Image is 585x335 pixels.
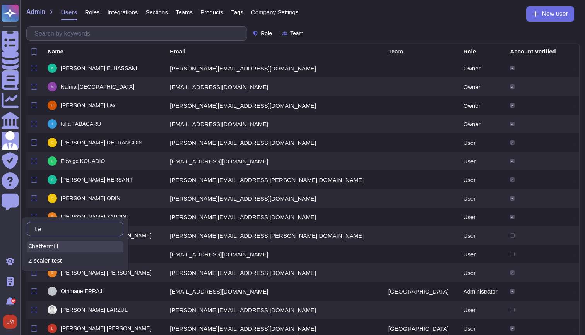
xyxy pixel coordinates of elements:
[85,9,99,15] span: Roles
[200,9,223,15] span: Products
[108,9,138,15] span: Integrations
[542,11,568,17] span: New user
[459,96,506,115] td: Owner
[26,9,46,15] span: Admin
[61,289,104,294] span: Othmane ERRAJI
[61,158,105,164] span: Edwige KOUADIO
[459,301,506,319] td: User
[165,301,383,319] td: [PERSON_NAME][EMAIL_ADDRESS][DOMAIN_NAME]
[526,6,574,22] button: New user
[61,177,133,182] span: [PERSON_NAME] HERSANT
[61,140,142,145] span: [PERSON_NAME] DEFRANCOIS
[61,65,137,71] span: [PERSON_NAME] ELHASSANI
[145,9,168,15] span: Sections
[61,214,128,220] span: [PERSON_NAME] ZAPPINI
[459,77,506,96] td: Owner
[459,245,506,263] td: User
[165,226,383,245] td: [PERSON_NAME][EMAIL_ADDRESS][PERSON_NAME][DOMAIN_NAME]
[3,315,17,329] img: user
[165,59,383,77] td: [PERSON_NAME][EMAIL_ADDRESS][DOMAIN_NAME]
[165,208,383,226] td: [PERSON_NAME][EMAIL_ADDRESS][DOMAIN_NAME]
[165,133,383,152] td: [PERSON_NAME][EMAIL_ADDRESS][DOMAIN_NAME]
[31,27,247,40] input: Search by keywords
[459,152,506,170] td: User
[48,138,57,147] img: user
[459,133,506,152] td: User
[48,175,57,184] img: user
[165,282,383,301] td: [EMAIL_ADDRESS][DOMAIN_NAME]
[48,305,57,314] img: user
[176,9,193,15] span: Teams
[61,121,101,127] span: Iulia TABACARU
[61,9,77,15] span: Users
[48,324,57,333] img: user
[165,170,383,189] td: [PERSON_NAME][EMAIL_ADDRESS][PERSON_NAME][DOMAIN_NAME]
[27,255,123,266] div: Z-scaler-test
[61,307,128,313] span: [PERSON_NAME] LARZUL
[48,119,57,129] img: user
[261,31,272,36] span: Role
[165,115,383,133] td: [EMAIL_ADDRESS][DOMAIN_NAME]
[48,268,57,277] img: user
[165,152,383,170] td: [EMAIL_ADDRESS][DOMAIN_NAME]
[27,241,123,252] div: Chattermill
[31,222,115,236] input: Search company
[251,9,299,15] span: Company Settings
[48,194,57,203] img: user
[165,189,383,208] td: [PERSON_NAME][EMAIL_ADDRESS][DOMAIN_NAME]
[459,226,506,245] td: User
[165,263,383,282] td: [PERSON_NAME][EMAIL_ADDRESS][DOMAIN_NAME]
[48,287,57,296] img: user
[165,77,383,96] td: [EMAIL_ADDRESS][DOMAIN_NAME]
[48,101,57,110] img: user
[290,31,303,36] span: Team
[11,299,16,303] div: 9+
[48,64,57,73] img: user
[384,282,459,301] td: [GEOGRAPHIC_DATA]
[459,115,506,133] td: Owner
[165,245,383,263] td: [EMAIL_ADDRESS][DOMAIN_NAME]
[61,84,134,89] span: Naima [GEOGRAPHIC_DATA]
[61,196,120,201] span: [PERSON_NAME] ODIN
[165,96,383,115] td: [PERSON_NAME][EMAIL_ADDRESS][DOMAIN_NAME]
[48,156,57,166] img: user
[459,208,506,226] td: User
[2,313,22,330] button: user
[61,103,116,108] span: [PERSON_NAME] Lax
[459,189,506,208] td: User
[61,270,151,275] span: [PERSON_NAME] [PERSON_NAME]
[61,326,151,331] span: [PERSON_NAME] [PERSON_NAME]
[48,82,57,91] img: user
[48,212,57,222] img: user
[231,9,243,15] span: Tags
[459,59,506,77] td: Owner
[459,263,506,282] td: User
[459,170,506,189] td: User
[459,282,506,301] td: Administrator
